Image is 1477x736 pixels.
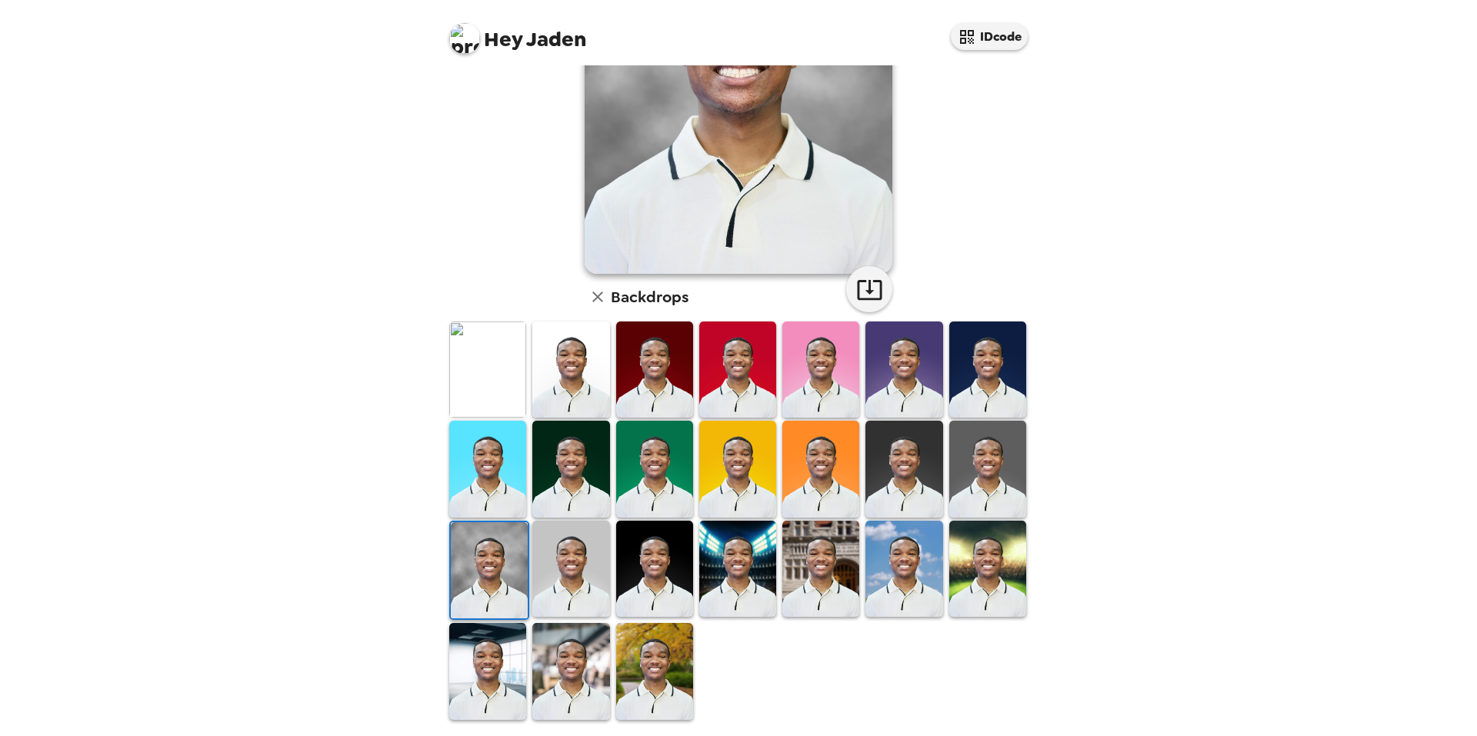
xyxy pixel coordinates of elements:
span: Jaden [449,15,586,50]
button: IDcode [951,23,1028,50]
img: Original [449,321,526,418]
img: profile pic [449,23,480,54]
h6: Backdrops [611,285,688,309]
span: Hey [484,25,522,53]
